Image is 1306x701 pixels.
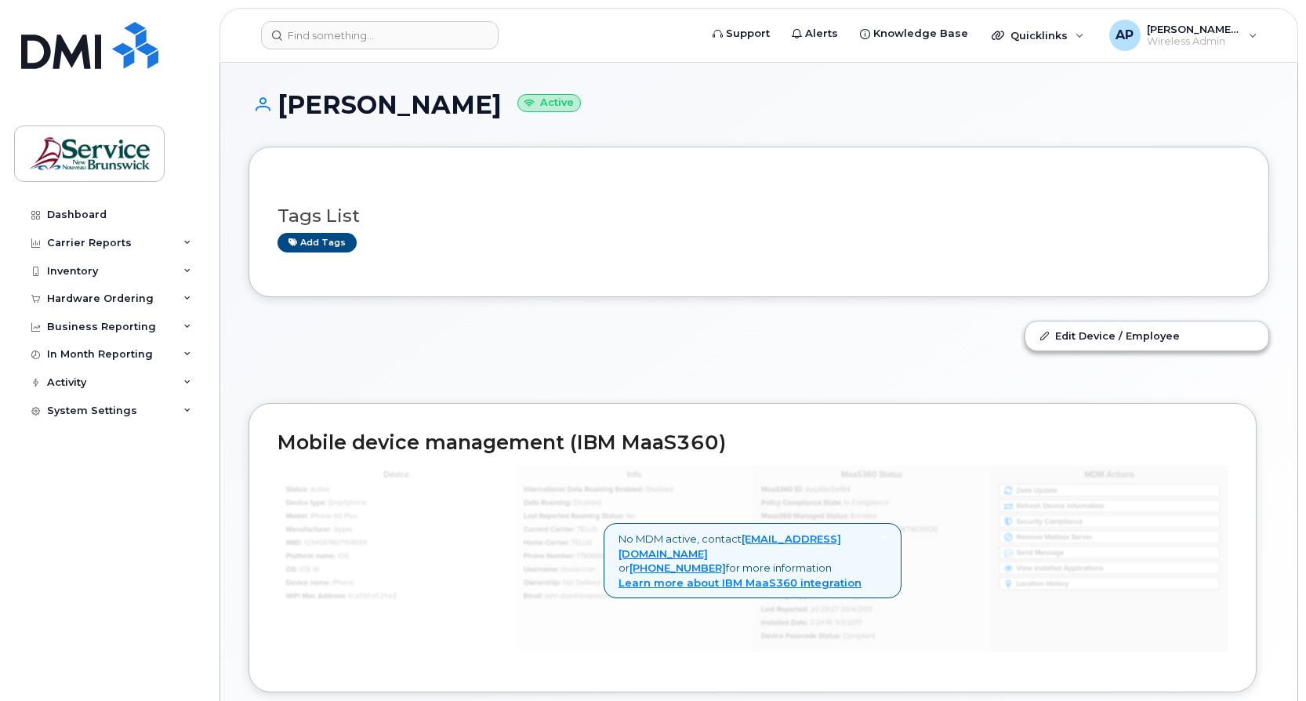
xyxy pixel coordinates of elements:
h3: Tags List [278,206,1240,226]
h2: Mobile device management (IBM MaaS360) [278,432,1228,454]
a: Learn more about IBM MaaS360 integration [619,576,862,589]
a: Close [880,532,887,543]
a: [PHONE_NUMBER] [629,561,726,574]
a: Add tags [278,233,357,252]
small: Active [517,94,581,112]
h1: [PERSON_NAME] [249,91,1269,118]
span: × [880,530,887,544]
div: No MDM active, contact or for more information [604,523,902,598]
a: [EMAIL_ADDRESS][DOMAIN_NAME] [619,532,841,560]
a: Edit Device / Employee [1025,321,1268,350]
img: mdm_maas360_data_lg-147edf4ce5891b6e296acbe60ee4acd306360f73f278574cfef86ac192ea0250.jpg [278,465,1228,652]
